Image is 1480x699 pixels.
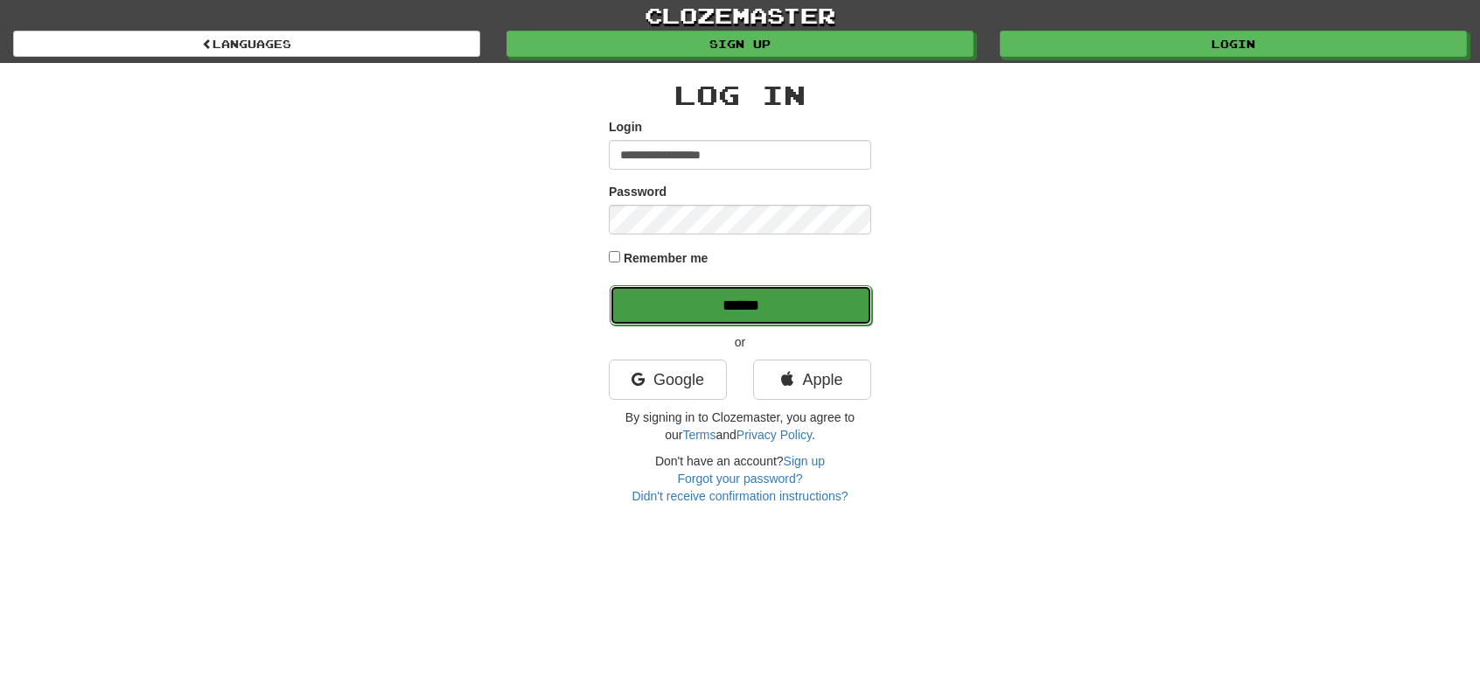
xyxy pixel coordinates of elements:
a: Privacy Policy [737,428,812,442]
label: Login [609,118,642,136]
p: or [609,333,871,351]
label: Password [609,183,667,200]
a: Terms [682,428,716,442]
a: Apple [753,360,871,400]
a: Forgot your password? [677,472,802,486]
a: Google [609,360,727,400]
a: Didn't receive confirmation instructions? [632,489,848,503]
a: Sign up [506,31,974,57]
h2: Log In [609,80,871,109]
p: By signing in to Clozemaster, you agree to our and . [609,409,871,444]
label: Remember me [624,249,709,267]
div: Don't have an account? [609,452,871,505]
a: Languages [13,31,480,57]
a: Sign up [784,454,825,468]
a: Login [1000,31,1467,57]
